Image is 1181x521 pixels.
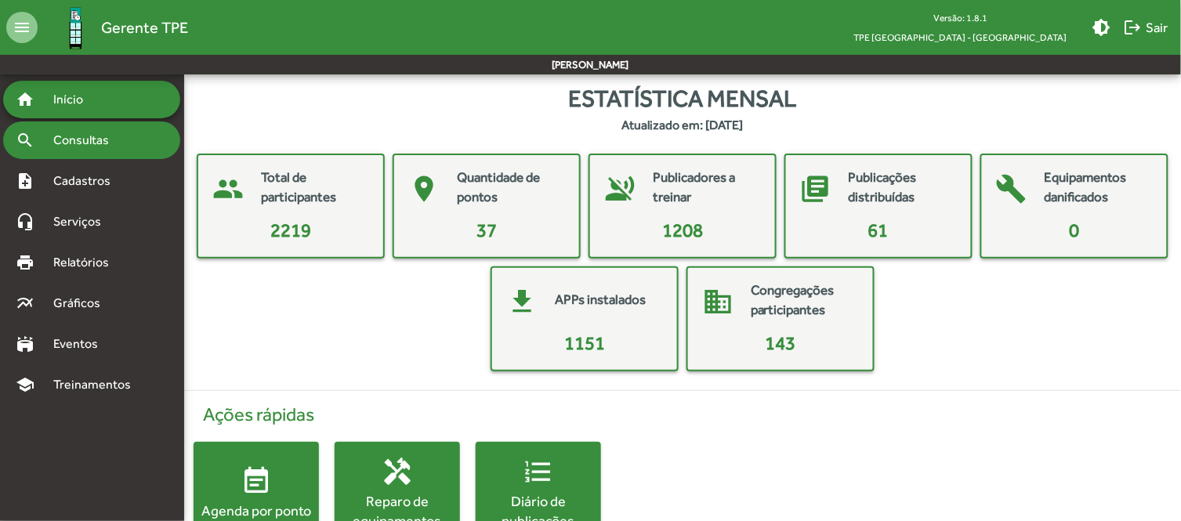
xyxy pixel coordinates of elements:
[622,116,744,135] strong: Atualizado em: [DATE]
[1124,18,1143,37] mat-icon: logout
[16,212,34,231] mat-icon: headset_mic
[653,168,759,208] mat-card-title: Publicadores a treinar
[6,12,38,43] mat-icon: menu
[498,278,545,325] mat-icon: get_app
[1070,219,1080,241] span: 0
[38,2,188,53] a: Gerente TPE
[270,219,311,241] span: 2219
[44,212,122,231] span: Serviços
[16,131,34,150] mat-icon: search
[400,165,447,212] mat-icon: place
[194,403,1172,426] h4: Ações rápidas
[16,172,34,190] mat-icon: note_add
[596,165,643,212] mat-icon: voice_over_off
[792,165,839,212] mat-icon: library_books
[16,375,34,394] mat-icon: school
[16,294,34,313] mat-icon: multiline_chart
[457,168,563,208] mat-card-title: Quantidade de pontos
[564,332,605,353] span: 1151
[44,375,150,394] span: Treinamentos
[523,455,554,487] mat-icon: format_list_numbered
[849,168,955,208] mat-card-title: Publicações distribuídas
[44,90,106,109] span: Início
[241,465,272,497] mat-icon: event_note
[694,278,741,325] mat-icon: domain
[842,8,1080,27] div: Versão: 1.8.1
[44,253,129,272] span: Relatórios
[101,15,188,40] span: Gerente TPE
[662,219,703,241] span: 1208
[569,81,797,116] span: Estatística mensal
[16,253,34,272] mat-icon: print
[1092,18,1111,37] mat-icon: brightness_medium
[44,172,131,190] span: Cadastros
[555,290,646,310] mat-card-title: APPs instalados
[988,165,1035,212] mat-icon: build
[50,2,101,53] img: Logo
[868,219,889,241] span: 61
[476,219,497,241] span: 37
[1118,13,1175,42] button: Sair
[16,335,34,353] mat-icon: stadium
[1124,13,1168,42] span: Sair
[44,294,121,313] span: Gráficos
[1045,168,1151,208] mat-card-title: Equipamentos danificados
[44,131,129,150] span: Consultas
[16,90,34,109] mat-icon: home
[44,335,119,353] span: Eventos
[766,332,796,353] span: 143
[751,280,857,320] mat-card-title: Congregações participantes
[205,165,252,212] mat-icon: people
[382,455,413,487] mat-icon: handyman
[194,501,319,520] div: Agenda por ponto
[842,27,1080,47] span: TPE [GEOGRAPHIC_DATA] - [GEOGRAPHIC_DATA]
[261,168,368,208] mat-card-title: Total de participantes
